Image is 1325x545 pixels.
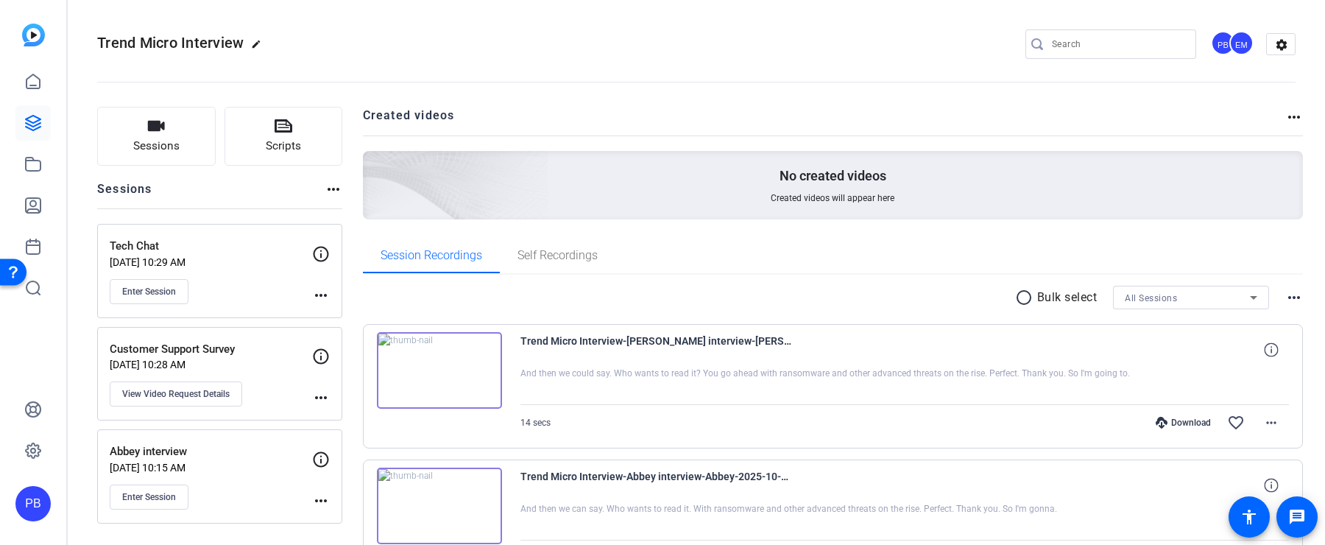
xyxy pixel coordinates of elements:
[122,491,176,503] span: Enter Session
[110,238,312,255] p: Tech Chat
[1229,31,1254,55] div: EM
[1052,35,1184,53] input: Search
[1125,293,1177,303] span: All Sessions
[520,468,793,503] span: Trend Micro Interview-Abbey interview-Abbey-2025-10-07-10-34-13-564-1
[780,167,886,185] p: No created videos
[1037,289,1098,306] p: Bulk select
[110,279,188,304] button: Enter Session
[110,485,188,510] button: Enter Session
[771,192,894,204] span: Created videos will appear here
[198,5,549,325] img: Creted videos background
[1227,414,1245,432] mat-icon: favorite_border
[1240,508,1258,526] mat-icon: accessibility
[363,107,1286,136] h2: Created videos
[381,250,482,261] span: Session Recordings
[312,389,330,407] mat-icon: more_horiz
[1211,31,1237,57] ngx-avatar: Peter Bradt
[325,180,342,198] mat-icon: more_horiz
[1288,508,1306,526] mat-icon: message
[1015,289,1037,306] mat-icon: radio_button_unchecked
[97,107,216,166] button: Sessions
[225,107,343,166] button: Scripts
[517,250,598,261] span: Self Recordings
[97,34,244,52] span: Trend Micro Interview
[1229,31,1255,57] ngx-avatar: Erica Manganaro
[1262,414,1280,432] mat-icon: more_horiz
[266,138,301,155] span: Scripts
[520,418,551,428] span: 14 secs
[1285,108,1303,126] mat-icon: more_horiz
[1148,417,1218,429] div: Download
[110,443,312,460] p: Abbey interview
[22,24,45,46] img: blue-gradient.svg
[110,256,312,268] p: [DATE] 10:29 AM
[1285,289,1303,306] mat-icon: more_horiz
[122,388,230,400] span: View Video Request Details
[110,359,312,370] p: [DATE] 10:28 AM
[251,39,269,57] mat-icon: edit
[133,138,180,155] span: Sessions
[520,332,793,368] span: Trend Micro Interview-[PERSON_NAME] interview-[PERSON_NAME]-2025-10-07-10-34-13-564-2
[110,381,242,407] button: View Video Request Details
[110,341,312,358] p: Customer Support Survey
[1211,31,1235,55] div: PB
[97,180,152,208] h2: Sessions
[377,468,502,544] img: thumb-nail
[15,486,51,521] div: PB
[110,462,312,474] p: [DATE] 10:15 AM
[377,332,502,409] img: thumb-nail
[122,286,176,298] span: Enter Session
[312,492,330,510] mat-icon: more_horiz
[1267,34,1296,56] mat-icon: settings
[312,286,330,304] mat-icon: more_horiz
